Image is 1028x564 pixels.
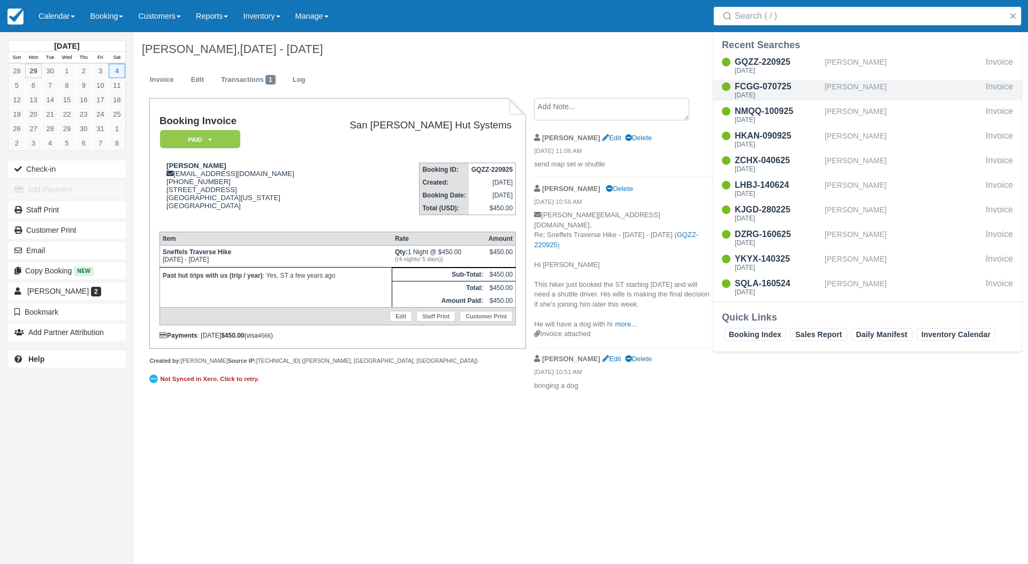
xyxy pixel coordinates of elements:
[92,136,109,150] a: 7
[321,120,512,131] h2: San [PERSON_NAME] Hut Systems
[735,228,820,241] div: DZRG-160625
[392,294,486,308] th: Amount Paid:
[917,328,995,341] a: Inventory Calendar
[75,52,92,64] th: Thu
[713,129,1022,150] a: HKAN-090925[DATE][PERSON_NAME]Invoice
[8,324,126,341] button: Add Partner Attribution
[142,70,182,90] a: Invoice
[713,179,1022,199] a: LHBJ-140624[DATE][PERSON_NAME]Invoice
[25,121,42,136] a: 27
[9,78,25,93] a: 5
[58,78,75,93] a: 8
[58,64,75,78] a: 1
[228,357,256,364] strong: Source IP:
[625,355,652,363] a: Delete
[735,6,1004,26] input: Search ( / )
[58,107,75,121] a: 22
[109,107,125,121] a: 25
[735,203,820,216] div: KJGD-280225
[42,107,58,121] a: 21
[142,43,897,56] h1: [PERSON_NAME],
[25,93,42,107] a: 13
[534,231,698,249] a: GQZZ-220925
[735,56,820,68] div: GQZZ-220925
[825,253,981,273] div: [PERSON_NAME]
[160,130,240,149] em: Paid
[986,228,1013,248] div: Invoice
[75,136,92,150] a: 6
[986,129,1013,150] div: Invoice
[75,93,92,107] a: 16
[159,129,237,149] a: Paid
[166,162,226,170] strong: [PERSON_NAME]
[42,64,58,78] a: 30
[735,141,820,148] div: [DATE]
[75,121,92,136] a: 30
[486,281,516,294] td: $450.00
[602,134,621,142] a: Edit
[735,154,820,167] div: ZCHX-040625
[722,39,1013,51] div: Recent Searches
[392,268,486,281] th: Sub-Total:
[420,189,469,202] th: Booking Date:
[58,136,75,150] a: 5
[92,52,109,64] th: Fri
[825,154,981,174] div: [PERSON_NAME]
[735,105,820,118] div: NMQQ-100925
[713,253,1022,273] a: YKYX-140325[DATE][PERSON_NAME]Invoice
[8,181,126,198] button: Add Payment
[825,105,981,125] div: [PERSON_NAME]
[486,268,516,281] td: $450.00
[825,129,981,150] div: [PERSON_NAME]
[25,64,42,78] a: 29
[986,253,1013,273] div: Invoice
[735,92,820,98] div: [DATE]
[92,64,109,78] a: 3
[8,283,126,300] a: [PERSON_NAME] 2
[469,189,516,202] td: [DATE]
[159,332,516,339] div: : [DATE] (visa )
[713,277,1022,298] a: SQLA-160524[DATE][PERSON_NAME]Invoice
[713,203,1022,224] a: KJGD-280225[DATE][PERSON_NAME]Invoice
[8,350,126,368] a: Help
[58,93,75,107] a: 15
[9,107,25,121] a: 19
[9,64,25,78] a: 28
[25,136,42,150] a: 3
[7,9,24,25] img: checkfront-main-nav-mini-logo.png
[735,179,820,192] div: LHBJ-140624
[54,42,79,50] strong: [DATE]
[109,64,125,78] a: 4
[285,70,314,90] a: Log
[489,248,513,264] div: $450.00
[392,281,486,294] th: Total:
[986,105,1013,125] div: Invoice
[159,332,197,339] strong: Payments
[713,228,1022,248] a: DZRG-160625[DATE][PERSON_NAME]Invoice
[395,256,483,262] em: ((4 nights/ 5 days))
[240,42,323,56] span: [DATE] - [DATE]
[542,185,600,193] strong: [PERSON_NAME]
[735,215,820,222] div: [DATE]
[8,262,126,279] button: Copy Booking New
[8,222,126,239] a: Customer Print
[986,80,1013,101] div: Invoice
[58,121,75,136] a: 29
[395,248,408,256] strong: Qty
[27,287,89,295] span: [PERSON_NAME]
[471,166,513,173] strong: GQZZ-220925
[25,107,42,121] a: 20
[735,129,820,142] div: HKAN-090925
[735,277,820,290] div: SQLA-160524
[534,159,714,170] p: send map set w shuttle
[735,80,820,93] div: FCGG-070725
[420,202,469,215] th: Total (USD):
[75,107,92,121] a: 23
[542,355,600,363] strong: [PERSON_NAME]
[713,80,1022,101] a: FCGG-070725[DATE][PERSON_NAME]Invoice
[986,154,1013,174] div: Invoice
[825,179,981,199] div: [PERSON_NAME]
[986,179,1013,199] div: Invoice
[735,166,820,172] div: [DATE]
[163,248,231,256] strong: Sneffels Traverse Hike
